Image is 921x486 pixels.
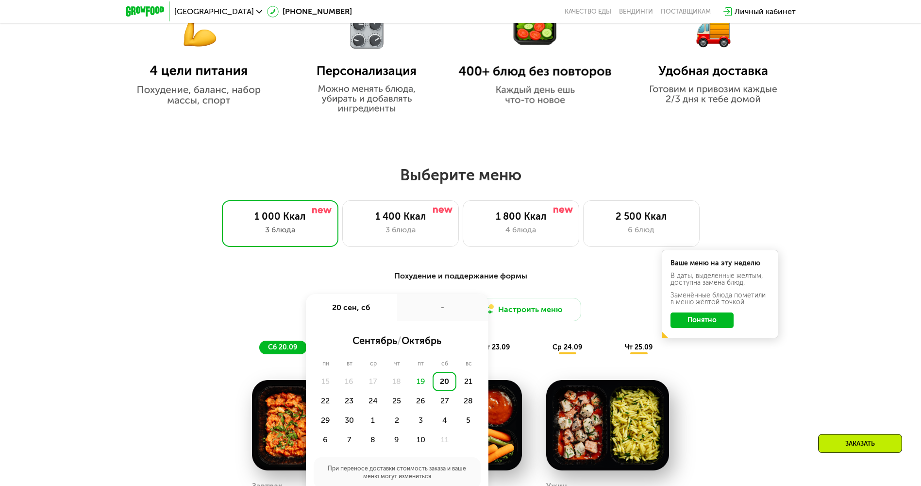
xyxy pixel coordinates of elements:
div: 18 [385,372,409,391]
div: 23 [337,391,361,411]
div: 1 000 Ккал [232,210,328,222]
div: Ваше меню на эту неделю [670,260,770,267]
div: 29 [314,411,337,430]
div: 21 [456,372,480,391]
div: 28 [456,391,480,411]
div: 2 500 Ккал [593,210,689,222]
button: Понятно [670,312,734,328]
div: 15 [314,372,337,391]
div: поставщикам [661,8,711,16]
div: 22 [314,391,337,411]
div: 6 блюд [593,224,689,236]
div: 1 400 Ккал [352,210,449,222]
div: 3 [409,411,433,430]
div: 26 [409,391,433,411]
div: В даты, выделенные желтым, доступна замена блюд. [670,273,770,286]
div: пт [409,360,433,368]
div: 19 [409,372,433,391]
div: вт [338,360,361,368]
div: сб [433,360,457,368]
div: 3 блюда [352,224,449,236]
div: чт [385,360,409,368]
div: 24 [361,391,385,411]
span: вт 23.09 [482,343,510,351]
div: 7 [337,430,361,450]
div: 11 [433,430,456,450]
div: 20 сен, сб [306,294,397,321]
div: 2 [385,411,409,430]
div: Похудение и поддержание формы [173,270,748,282]
span: / [397,335,402,347]
div: Заказать [818,434,902,453]
span: чт 25.09 [625,343,653,351]
div: 1 800 Ккал [473,210,569,222]
div: 27 [433,391,456,411]
div: 8 [361,430,385,450]
span: октябрь [402,335,441,347]
div: 10 [409,430,433,450]
button: Настроить меню [465,298,581,321]
a: Качество еды [565,8,611,16]
a: Вендинги [619,8,653,16]
div: 9 [385,430,409,450]
div: 6 [314,430,337,450]
div: Личный кабинет [735,6,796,17]
span: [GEOGRAPHIC_DATA] [174,8,254,16]
div: 30 [337,411,361,430]
div: 1 [361,411,385,430]
div: 17 [361,372,385,391]
span: сб 20.09 [268,343,297,351]
div: вс [457,360,481,368]
div: 16 [337,372,361,391]
div: 20 [433,372,456,391]
div: 25 [385,391,409,411]
div: 3 блюда [232,224,328,236]
div: пн [314,360,338,368]
div: Заменённые блюда пометили в меню жёлтой точкой. [670,292,770,306]
div: ср [361,360,385,368]
div: - [397,294,488,321]
div: 4 блюда [473,224,569,236]
span: ср 24.09 [553,343,582,351]
span: сентябрь [352,335,397,347]
h2: Выберите меню [31,165,890,185]
div: 5 [456,411,480,430]
div: 4 [433,411,456,430]
a: [PHONE_NUMBER] [267,6,352,17]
